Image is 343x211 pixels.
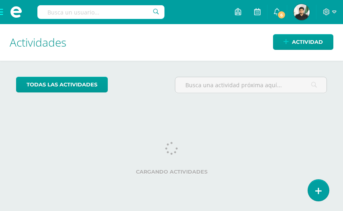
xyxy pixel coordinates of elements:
input: Busca una actividad próxima aquí... [175,77,327,93]
img: 333b0b311e30b8d47132d334b2cfd205.png [294,4,310,20]
a: todas las Actividades [16,77,108,92]
span: Actividad [292,35,323,49]
h1: Actividades [10,24,333,61]
input: Busca un usuario... [37,5,164,19]
span: 6 [277,10,286,19]
a: Actividad [273,34,333,50]
label: Cargando actividades [16,169,327,175]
